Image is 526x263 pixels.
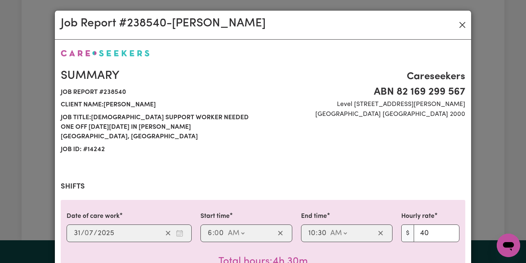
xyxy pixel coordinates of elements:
input: -- [74,228,81,239]
input: ---- [97,228,114,239]
input: -- [308,228,316,239]
label: Hourly rate [401,212,435,221]
span: Job title: [DEMOGRAPHIC_DATA] Support Worker Needed ONE OFF [DATE][DATE] In [PERSON_NAME][GEOGRAP... [61,112,259,143]
span: Level [STREET_ADDRESS][PERSON_NAME] [267,100,465,109]
span: / [94,229,97,237]
span: $ [401,224,414,242]
span: / [81,229,84,237]
label: Start time [200,212,230,221]
span: Job report # 238540 [61,86,259,99]
span: Client name: [PERSON_NAME] [61,99,259,111]
img: Careseekers logo [61,50,150,56]
input: -- [85,228,94,239]
label: Date of care work [67,212,120,221]
input: -- [318,228,327,239]
h2: Job Report # 238540 - [PERSON_NAME] [61,17,266,30]
input: -- [215,228,224,239]
span: [GEOGRAPHIC_DATA] [GEOGRAPHIC_DATA] 2000 [267,110,465,119]
input: -- [207,228,213,239]
label: End time [301,212,327,221]
span: : [213,229,214,237]
span: : [316,229,318,237]
button: Enter the date of care work [174,228,185,239]
span: ABN 82 169 299 567 [267,84,465,100]
button: Clear date [162,228,174,239]
h2: Summary [61,69,259,83]
iframe: Button to launch messaging window [497,234,520,257]
span: 0 [214,230,219,237]
button: Close [457,19,468,31]
span: 0 [84,230,89,237]
h2: Shifts [61,182,465,191]
span: Careseekers [267,69,465,84]
span: Job ID: # 14242 [61,143,259,156]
